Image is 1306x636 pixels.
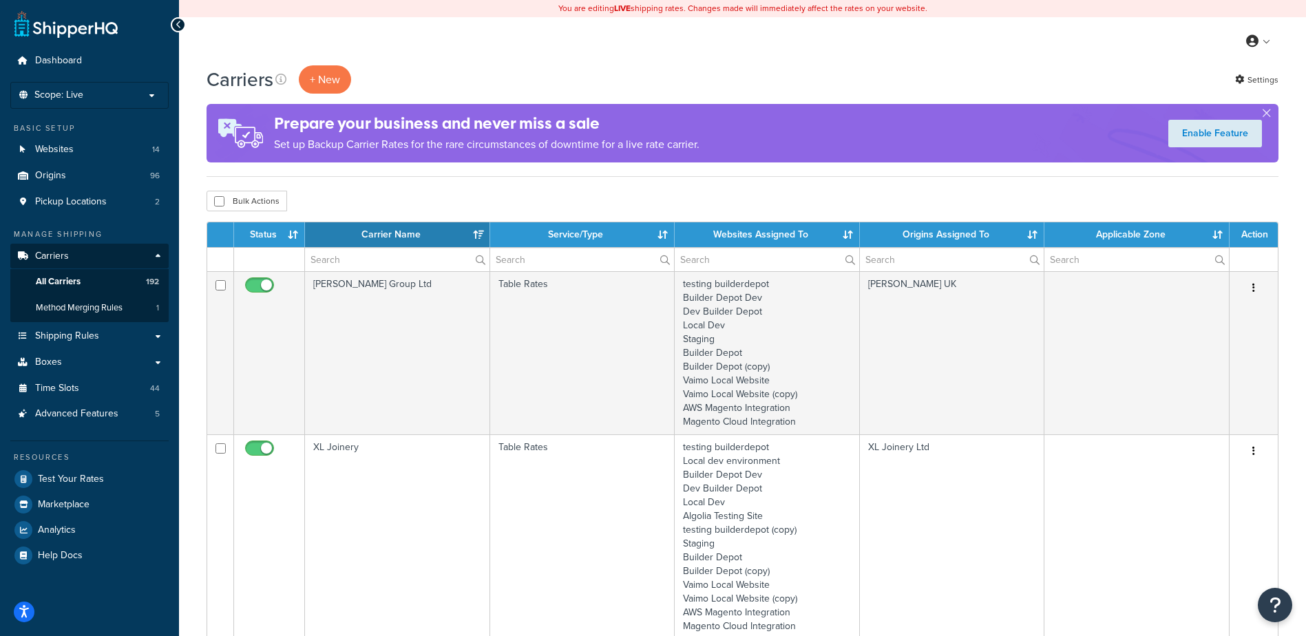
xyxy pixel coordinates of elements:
[490,248,675,271] input: Search
[35,170,66,182] span: Origins
[1235,70,1278,89] a: Settings
[150,383,160,394] span: 44
[35,251,69,262] span: Carriers
[1044,222,1230,247] th: Applicable Zone: activate to sort column ascending
[150,170,160,182] span: 96
[10,543,169,568] a: Help Docs
[299,65,351,94] button: + New
[10,137,169,162] a: Websites 14
[234,222,305,247] th: Status: activate to sort column ascending
[10,163,169,189] li: Origins
[675,248,859,271] input: Search
[274,112,699,135] h4: Prepare your business and never miss a sale
[305,248,489,271] input: Search
[10,295,169,321] li: Method Merging Rules
[10,518,169,542] a: Analytics
[38,550,83,562] span: Help Docs
[10,244,169,322] li: Carriers
[305,222,490,247] th: Carrier Name: activate to sort column ascending
[35,55,82,67] span: Dashboard
[10,137,169,162] li: Websites
[35,196,107,208] span: Pickup Locations
[155,196,160,208] span: 2
[10,401,169,427] a: Advanced Features 5
[155,408,160,420] span: 5
[35,408,118,420] span: Advanced Features
[35,383,79,394] span: Time Slots
[10,48,169,74] a: Dashboard
[1044,248,1229,271] input: Search
[10,163,169,189] a: Origins 96
[614,2,631,14] b: LIVE
[10,492,169,517] a: Marketplace
[10,123,169,134] div: Basic Setup
[207,66,273,93] h1: Carriers
[10,350,169,375] a: Boxes
[207,191,287,211] button: Bulk Actions
[1258,588,1292,622] button: Open Resource Center
[10,229,169,240] div: Manage Shipping
[10,324,169,349] a: Shipping Rules
[35,144,74,156] span: Websites
[10,401,169,427] li: Advanced Features
[10,452,169,463] div: Resources
[490,222,675,247] th: Service/Type: activate to sort column ascending
[490,271,675,434] td: Table Rates
[14,10,118,38] a: ShipperHQ Home
[10,269,169,295] a: All Carriers 192
[1168,120,1262,147] a: Enable Feature
[156,302,159,314] span: 1
[207,104,274,162] img: ad-rules-rateshop-fe6ec290ccb7230408bd80ed9643f0289d75e0ffd9eb532fc0e269fcd187b520.png
[35,330,99,342] span: Shipping Rules
[1230,222,1278,247] th: Action
[146,276,159,288] span: 192
[38,474,104,485] span: Test Your Rates
[10,244,169,269] a: Carriers
[35,357,62,368] span: Boxes
[10,376,169,401] li: Time Slots
[10,295,169,321] a: Method Merging Rules 1
[34,89,83,101] span: Scope: Live
[860,222,1045,247] th: Origins Assigned To: activate to sort column ascending
[152,144,160,156] span: 14
[10,189,169,215] li: Pickup Locations
[36,276,81,288] span: All Carriers
[860,271,1045,434] td: [PERSON_NAME] UK
[10,376,169,401] a: Time Slots 44
[274,135,699,154] p: Set up Backup Carrier Rates for the rare circumstances of downtime for a live rate carrier.
[38,524,76,536] span: Analytics
[675,222,860,247] th: Websites Assigned To: activate to sort column ascending
[38,499,89,511] span: Marketplace
[675,271,860,434] td: testing builderdepot Builder Depot Dev Dev Builder Depot Local Dev Staging Builder Depot Builder ...
[36,302,123,314] span: Method Merging Rules
[10,467,169,491] a: Test Your Rates
[305,271,490,434] td: [PERSON_NAME] Group Ltd
[10,189,169,215] a: Pickup Locations 2
[860,248,1044,271] input: Search
[10,269,169,295] li: All Carriers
